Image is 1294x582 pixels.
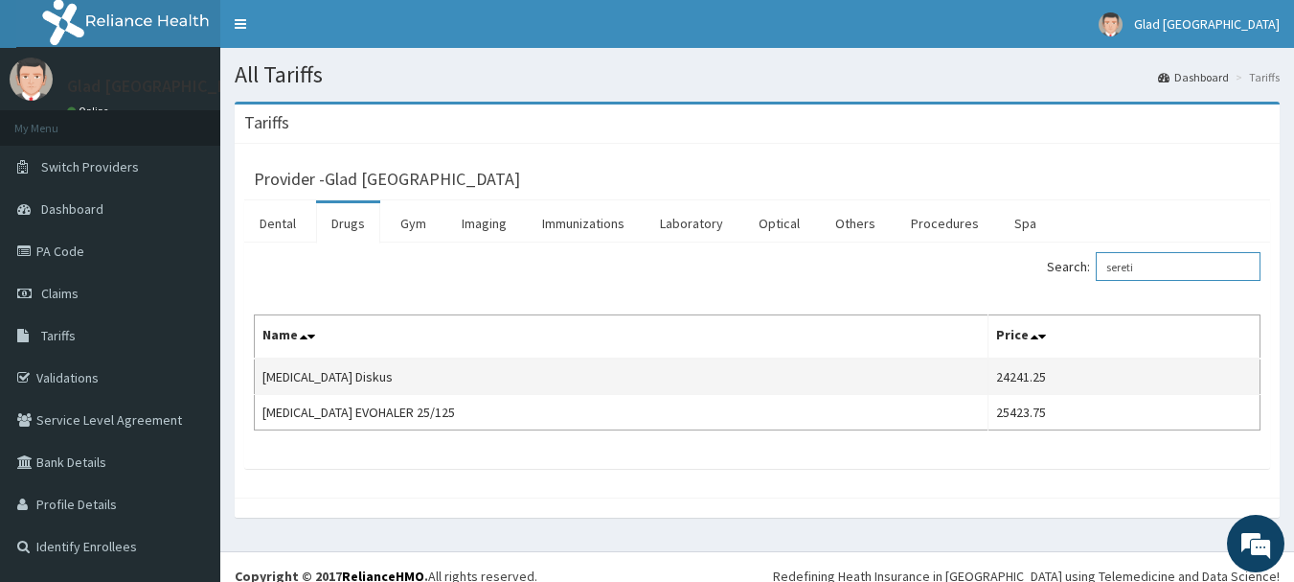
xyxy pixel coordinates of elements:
a: Spa [999,203,1052,244]
td: 24241.25 [988,359,1260,395]
span: Tariffs [41,327,76,344]
input: Search: [1096,252,1260,281]
span: We're online! [111,171,264,364]
td: 25423.75 [988,395,1260,431]
h3: Tariffs [244,114,289,131]
label: Search: [1047,252,1260,281]
div: Chat with us now [100,107,322,132]
div: Minimize live chat window [314,10,360,56]
li: Tariffs [1231,69,1280,85]
a: Others [820,203,891,244]
a: Imaging [446,203,522,244]
a: Online [67,105,113,118]
h1: All Tariffs [235,62,1280,87]
a: Procedures [896,203,994,244]
textarea: Type your message and hit 'Enter' [10,383,365,450]
a: Laboratory [645,203,738,244]
th: Price [988,315,1260,360]
a: Drugs [316,203,380,244]
img: d_794563401_company_1708531726252_794563401 [35,96,78,144]
th: Name [255,315,988,360]
img: User Image [1099,12,1123,36]
a: Immunizations [527,203,640,244]
td: [MEDICAL_DATA] Diskus [255,359,988,395]
p: Glad [GEOGRAPHIC_DATA] [67,78,262,95]
a: Optical [743,203,815,244]
span: Switch Providers [41,158,139,175]
a: Gym [385,203,442,244]
span: Glad [GEOGRAPHIC_DATA] [1134,15,1280,33]
span: Dashboard [41,200,103,218]
a: Dental [244,203,311,244]
span: Claims [41,285,79,302]
td: [MEDICAL_DATA] EVOHALER 25/125 [255,395,988,431]
img: User Image [10,58,53,101]
a: Dashboard [1158,69,1229,85]
h3: Provider - Glad [GEOGRAPHIC_DATA] [254,171,520,188]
